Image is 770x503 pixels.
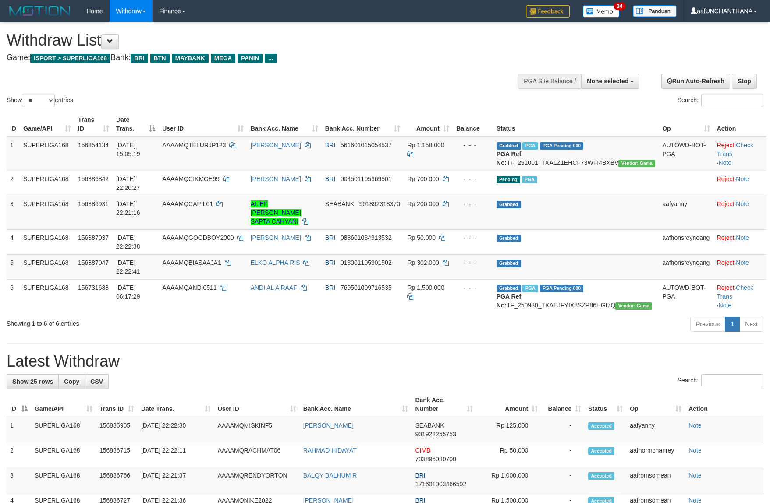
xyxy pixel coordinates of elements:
span: Copy 901892318370 to clipboard [359,200,400,207]
td: AAAAMQMISKINF5 [214,417,300,442]
th: Op: activate to sort column ascending [626,392,685,417]
th: Trans ID: activate to sort column ascending [96,392,138,417]
a: ANDI AL A RAAF [251,284,297,291]
span: MAYBANK [172,54,209,63]
th: Bank Acc. Name: activate to sort column ascending [247,112,322,137]
td: SUPERLIGA168 [20,279,75,313]
th: User ID: activate to sort column ascending [159,112,247,137]
span: PANIN [238,54,263,63]
span: AAAAMQTELURJP123 [162,142,226,149]
span: MEGA [211,54,236,63]
div: Showing 1 to 6 of 6 entries [7,316,314,328]
span: Vendor URL: https://trx31.1velocity.biz [615,302,652,310]
td: AUTOWD-BOT-PGA [659,279,713,313]
a: [PERSON_NAME] [251,234,301,241]
span: Copy [64,378,79,385]
span: AAAAMQCAPIL01 [162,200,213,207]
label: Show entries [7,94,73,107]
td: · [713,229,766,254]
span: PGA Pending [540,142,584,150]
span: Accepted [588,472,614,480]
th: User ID: activate to sort column ascending [214,392,300,417]
td: Rp 1,000,000 [476,467,541,492]
td: SUPERLIGA168 [31,417,96,442]
span: 156887037 [78,234,109,241]
th: Bank Acc. Number: activate to sort column ascending [412,392,476,417]
th: Op: activate to sort column ascending [659,112,713,137]
span: Grabbed [497,201,521,208]
span: SEABANK [415,422,444,429]
span: Copy 703895080700 to clipboard [415,456,456,463]
span: Rp 50.000 [407,234,436,241]
span: BRI [415,472,425,479]
span: Grabbed [497,142,521,150]
span: 156854134 [78,142,109,149]
span: ... [265,54,277,63]
a: Reject [717,284,735,291]
td: 156886766 [96,467,138,492]
td: AUTOWD-BOT-PGA [659,137,713,171]
td: 2 [7,171,20,196]
span: 34 [614,2,625,10]
a: BALQY BALHUM R [303,472,357,479]
td: AAAAMQRENDYORTON [214,467,300,492]
a: ALIEF [PERSON_NAME] SAPTA CAHYANI [251,200,301,225]
td: AAAAMQRACHMAT06 [214,442,300,467]
span: Grabbed [497,235,521,242]
a: [PERSON_NAME] [251,175,301,182]
td: - [541,467,585,492]
span: SEABANK [325,200,354,207]
h1: Withdraw List [7,32,504,49]
span: Copy 013001105901502 to clipboard [341,259,392,266]
input: Search: [701,94,763,107]
td: [DATE] 22:21:37 [138,467,214,492]
a: Note [688,422,702,429]
span: Accepted [588,447,614,455]
a: [PERSON_NAME] [303,422,354,429]
input: Search: [701,374,763,387]
th: Status [493,112,659,137]
span: BRI [325,234,335,241]
th: ID: activate to sort column descending [7,392,31,417]
th: Action [685,392,763,417]
th: Date Trans.: activate to sort column descending [113,112,159,137]
h4: Game: Bank: [7,54,504,62]
span: Rp 1.500.000 [407,284,444,291]
a: Check Trans [717,284,753,300]
a: [PERSON_NAME] [251,142,301,149]
td: - [541,417,585,442]
a: Note [736,259,749,266]
th: Amount: activate to sort column ascending [404,112,453,137]
td: 3 [7,196,20,229]
td: SUPERLIGA168 [20,171,75,196]
span: Copy 561601015054537 to clipboard [341,142,392,149]
a: Reject [717,259,735,266]
img: MOTION_logo.png [7,4,73,18]
th: Action [713,112,766,137]
button: None selected [581,74,639,89]
a: Note [688,472,702,479]
td: SUPERLIGA168 [20,229,75,254]
span: None selected [587,78,628,85]
a: CSV [85,374,109,389]
td: SUPERLIGA168 [20,137,75,171]
h1: Latest Withdraw [7,353,763,370]
td: SUPERLIGA168 [20,196,75,229]
span: Copy 171601003466502 to clipboard [415,481,466,488]
td: aafyanny [626,417,685,442]
td: 4 [7,229,20,254]
td: TF_251001_TXALZ1EHCF73WFI4BXBV [493,137,659,171]
span: 156887047 [78,259,109,266]
a: Note [736,200,749,207]
span: Rp 700.000 [407,175,439,182]
td: aafromsomean [626,467,685,492]
a: Run Auto-Refresh [661,74,730,89]
span: Copy 004501105369501 to clipboard [341,175,392,182]
th: Bank Acc. Number: activate to sort column ascending [322,112,404,137]
span: ISPORT > SUPERLIGA168 [30,54,110,63]
td: TF_250930_TXAEJFYIX8SZP86HGI7Q [493,279,659,313]
a: ELKO ALPHA RIS [251,259,300,266]
span: Rp 302.000 [407,259,439,266]
span: BRI [131,54,148,63]
td: 5 [7,254,20,279]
